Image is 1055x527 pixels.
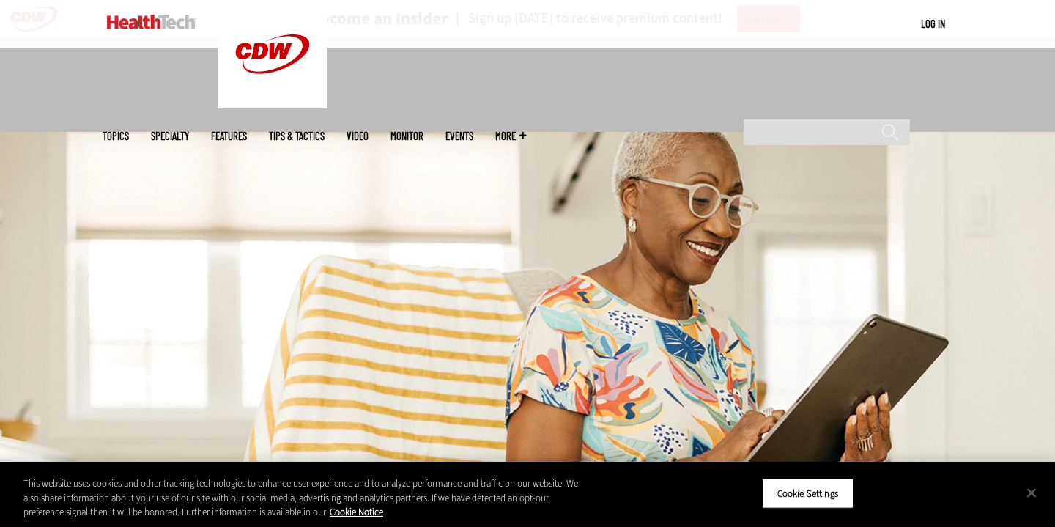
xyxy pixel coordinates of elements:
[151,130,189,141] span: Specialty
[495,130,526,141] span: More
[103,130,129,141] span: Topics
[211,130,247,141] a: Features
[218,97,327,112] a: CDW
[921,16,945,32] div: User menu
[762,478,854,509] button: Cookie Settings
[23,476,580,520] div: This website uses cookies and other tracking technologies to enhance user experience and to analy...
[107,15,196,29] img: Home
[390,130,423,141] a: MonITor
[921,17,945,30] a: Log in
[445,130,473,141] a: Events
[330,506,383,518] a: More information about your privacy
[1015,476,1048,509] button: Close
[269,130,325,141] a: Tips & Tactics
[347,130,369,141] a: Video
